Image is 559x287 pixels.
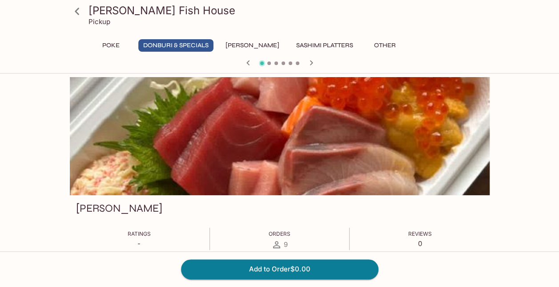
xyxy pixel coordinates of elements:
span: 9 [284,240,288,249]
button: [PERSON_NAME] [221,39,284,52]
button: Donburi & Specials [138,39,213,52]
h3: [PERSON_NAME] Fish House [88,4,486,17]
h3: [PERSON_NAME] [76,201,162,215]
div: Sashimi Donburis [70,77,490,195]
span: Reviews [408,230,432,237]
p: Pickup [88,17,110,26]
span: Orders [269,230,290,237]
button: Add to Order$0.00 [181,259,378,279]
span: Ratings [128,230,151,237]
button: Sashimi Platters [291,39,358,52]
button: Poke [91,39,131,52]
p: - [128,239,151,248]
button: Other [365,39,405,52]
p: 0 [408,239,432,248]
